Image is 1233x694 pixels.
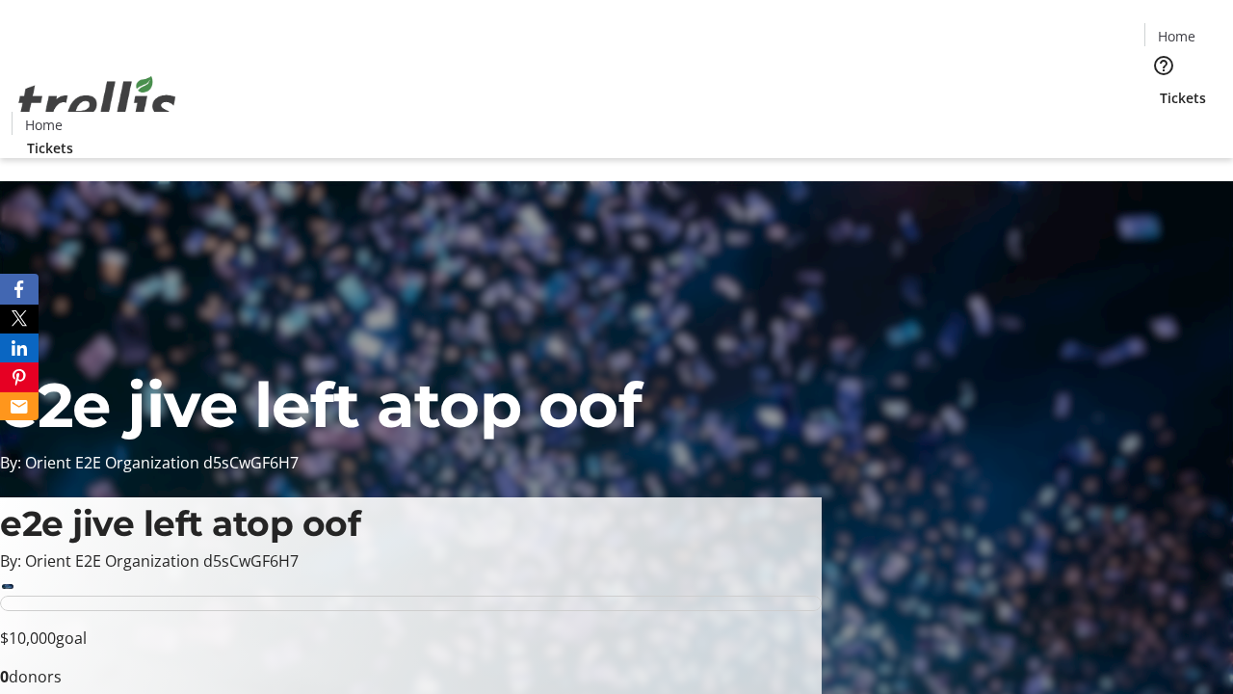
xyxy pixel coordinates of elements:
[12,138,89,158] a: Tickets
[25,115,63,135] span: Home
[1144,88,1221,108] a: Tickets
[13,115,74,135] a: Home
[1145,26,1207,46] a: Home
[1144,108,1183,147] button: Cart
[1144,46,1183,85] button: Help
[1158,26,1195,46] span: Home
[12,55,183,151] img: Orient E2E Organization d5sCwGF6H7's Logo
[1160,88,1206,108] span: Tickets
[27,138,73,158] span: Tickets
